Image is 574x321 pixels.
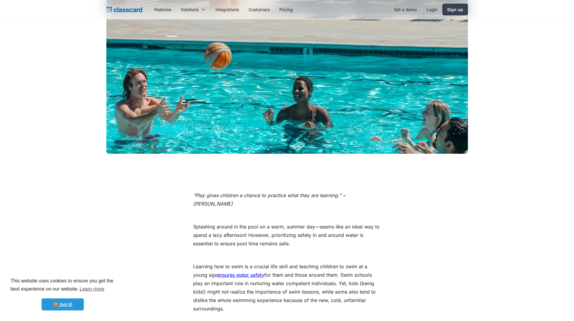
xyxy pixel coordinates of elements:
a: dismiss cookie message [42,298,84,310]
div: Solutions [181,6,199,13]
a: Get a demo [389,3,422,16]
a: Customers [244,3,274,16]
em: “Play gives children a chance to practice what they are learning.” ~ [PERSON_NAME] [193,192,346,207]
p: ‍ [193,211,381,219]
a: home [106,5,142,14]
span: This website uses cookies to ensure you get the best experience on our website. [11,277,115,294]
a: Login [422,3,442,16]
a: ensures water safety [217,272,264,278]
div: Solutions [176,3,211,16]
div: cookieconsent [5,272,121,316]
a: Pricing [274,3,298,16]
a: Sign up [442,4,468,15]
p: Splashing around in the pool on a warm, summer day—seems like an ideal way to spend a lazy aftern... [193,222,381,248]
a: learn more about cookies [79,285,105,294]
p: ‍ [193,251,381,259]
a: Integrations [211,3,244,16]
p: Learning how to swim is a crucial life skill and teaching children to swim at a young age for the... [193,262,381,313]
a: Features [149,3,176,16]
div: Sign up [447,6,463,13]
